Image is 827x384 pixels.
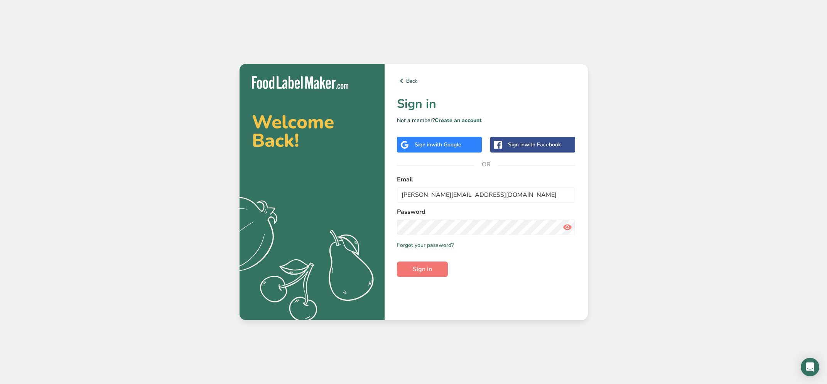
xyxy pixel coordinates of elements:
input: Enter Your Email [397,187,576,203]
button: Sign in [397,262,448,277]
label: Email [397,175,576,184]
a: Create an account [435,117,482,124]
h1: Sign in [397,95,576,113]
img: Food Label Maker [252,76,348,89]
div: Sign in [508,141,561,149]
p: Not a member? [397,116,576,124]
span: OR [474,153,498,176]
a: Back [397,76,576,86]
h2: Welcome Back! [252,113,372,150]
span: with Facebook [525,141,561,148]
div: Sign in [415,141,461,149]
div: Open Intercom Messenger [801,358,819,376]
label: Password [397,207,576,216]
span: Sign in [413,265,432,274]
span: with Google [431,141,461,148]
a: Forgot your password? [397,241,454,249]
